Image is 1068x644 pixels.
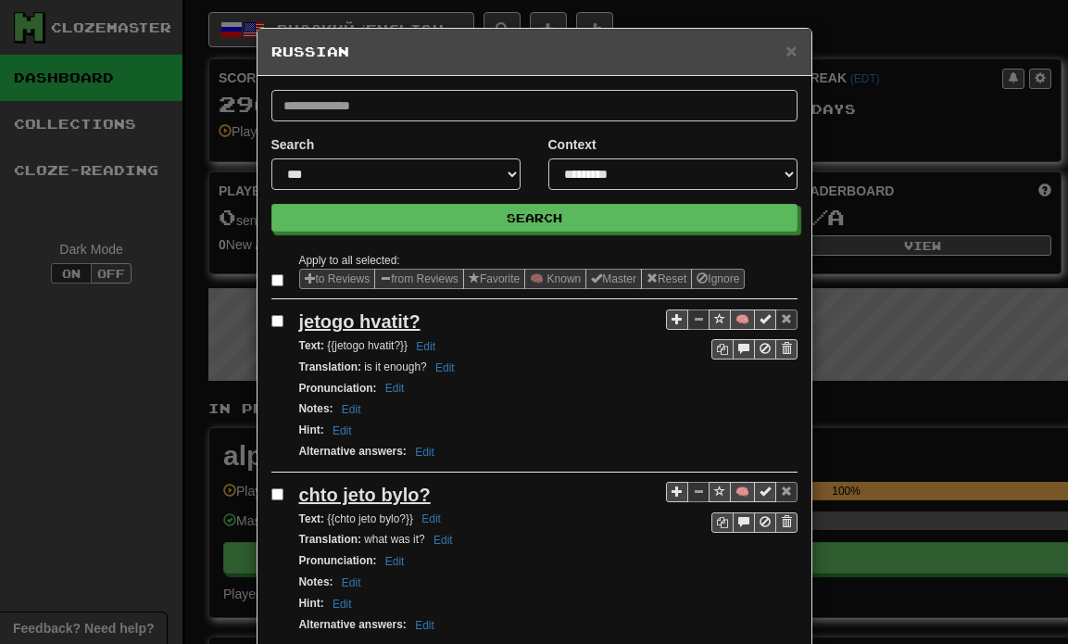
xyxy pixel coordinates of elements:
[299,485,431,505] u: chto jeto bylo?
[271,204,798,232] button: Search
[409,442,440,462] button: Edit
[380,378,410,398] button: Edit
[585,269,642,289] button: Master
[299,360,361,373] strong: Translation :
[299,423,324,436] strong: Hint :
[336,573,367,593] button: Edit
[299,402,333,415] strong: Notes :
[299,339,325,352] strong: Text :
[271,135,315,154] label: Search
[299,533,459,546] small: what was it?
[299,269,376,289] button: to Reviews
[299,360,460,373] small: is it enough?
[711,512,798,533] div: Sentence controls
[711,339,798,360] div: Sentence controls
[299,554,377,567] strong: Pronunciation :
[327,594,358,614] button: Edit
[299,512,446,525] small: {{chto jeto bylo?}}
[641,269,692,289] button: Reset
[299,445,407,458] strong: Alternative answers :
[299,597,324,610] strong: Hint :
[691,269,745,289] button: Ignore
[785,41,797,60] button: Close
[410,336,441,357] button: Edit
[299,575,333,588] strong: Notes :
[430,358,460,378] button: Edit
[299,512,325,525] strong: Text :
[666,309,798,360] div: Sentence controls
[463,269,525,289] button: Favorite
[730,482,755,502] button: 🧠
[666,482,798,533] div: Sentence controls
[524,269,586,289] button: 🧠 Known
[299,269,746,289] div: Sentence options
[380,551,410,572] button: Edit
[548,135,597,154] label: Context
[428,530,459,550] button: Edit
[299,311,421,332] u: jetogo hvatit?
[416,509,446,529] button: Edit
[336,399,367,420] button: Edit
[271,43,798,61] h5: russian
[299,618,407,631] strong: Alternative answers :
[730,309,755,330] button: 🧠
[785,40,797,61] span: ×
[409,615,440,636] button: Edit
[327,421,358,441] button: Edit
[374,269,464,289] button: from Reviews
[299,533,361,546] strong: Translation :
[299,339,441,352] small: {{jetogo hvatit?}}
[299,382,377,395] strong: Pronunciation :
[299,254,400,267] small: Apply to all selected:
